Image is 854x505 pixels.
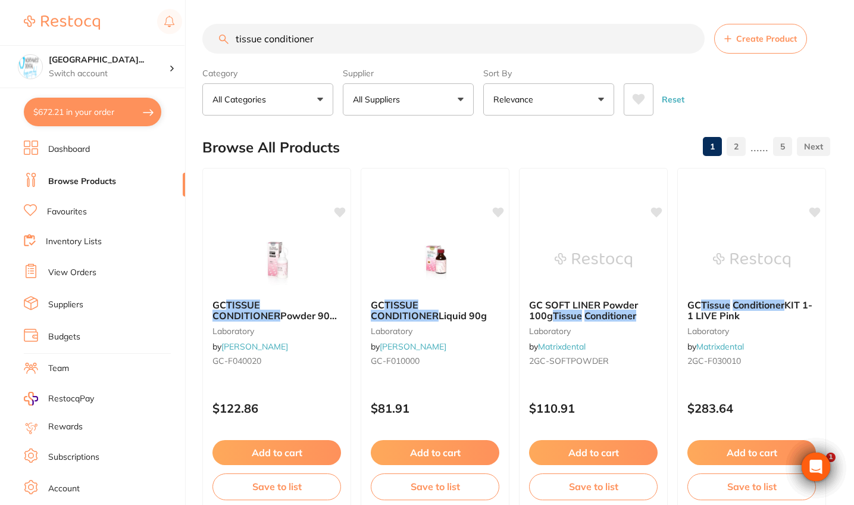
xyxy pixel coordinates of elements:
a: [PERSON_NAME] [380,341,446,352]
p: $122.86 [212,401,341,415]
img: GC TISSUE CONDITIONER Powder 90g Live Pink [238,230,315,290]
span: Liquid 90g [439,310,487,322]
p: $81.91 [371,401,499,415]
a: Matrixdental [696,341,744,352]
span: GC SOFT LINER Powder 100g [529,299,638,322]
span: KIT 1-1 LIVE Pink [687,299,812,322]
button: Add to cart [371,440,499,465]
button: Add to cart [687,440,816,465]
em: CONDITIONER [212,310,280,322]
a: Dashboard [48,144,90,155]
h2: Browse All Products [202,139,340,156]
p: All Suppliers [353,93,405,105]
span: GC [212,299,226,311]
button: Save to list [212,473,341,500]
a: Account [48,483,80,495]
a: Subscriptions [48,451,99,463]
label: Category [202,68,333,79]
em: Tissue [701,299,730,311]
button: Create Product [714,24,807,54]
em: Conditioner [584,310,636,322]
a: Team [48,363,69,375]
small: laboratory [371,326,499,336]
span: Powder 90g Live Pink [212,310,337,332]
span: Create Product [736,34,797,43]
label: Supplier [343,68,474,79]
b: GC TISSUE CONDITIONER Liquid 90g [371,300,499,322]
span: by [529,341,586,352]
button: $672.21 in your order [24,98,161,126]
a: Suppliers [48,299,83,311]
span: by [212,341,288,352]
button: Add to cart [212,440,341,465]
span: 1 [826,453,836,462]
p: Switch account [49,68,169,80]
p: All Categories [212,93,271,105]
div: Open Intercom Messenger [802,453,830,481]
p: Relevance [493,93,538,105]
em: CONDITIONER [371,310,439,322]
a: Favourites [47,206,87,218]
p: $110.91 [529,401,658,415]
img: Restocq Logo [24,15,100,30]
a: View Orders [48,267,96,279]
a: 2 [727,135,746,158]
img: North West Dental Wynyard [18,55,42,79]
img: GC Tissue Conditioner KIT 1-1 LIVE Pink [713,230,790,290]
a: 5 [773,135,792,158]
span: 2GC-SOFTPOWDER [529,356,609,366]
a: Budgets [48,331,80,343]
span: GC-F010000 [371,356,420,366]
button: Reset [658,83,688,116]
a: Restocq Logo [24,9,100,36]
a: Inventory Lists [46,236,102,248]
a: [PERSON_NAME] [221,341,288,352]
span: GC [687,299,701,311]
input: Search Products [202,24,705,54]
small: laboratory [529,326,658,336]
a: Matrixdental [538,341,586,352]
em: Tissue [553,310,582,322]
img: GC SOFT LINER Powder 100g Tissue Conditioner [555,230,632,290]
img: GC TISSUE CONDITIONER Liquid 90g [396,230,474,290]
small: laboratory [687,326,816,336]
button: Save to list [529,473,658,500]
button: Save to list [687,473,816,500]
a: 1 [703,135,722,158]
a: Rewards [48,421,83,433]
button: All Suppliers [343,83,474,116]
label: Sort By [483,68,614,79]
span: 2GC-F030010 [687,356,741,366]
em: TISSUE [384,299,418,311]
span: RestocqPay [48,393,94,405]
small: laboratory [212,326,341,336]
b: GC Tissue Conditioner KIT 1-1 LIVE Pink [687,300,816,322]
h4: North West Dental Wynyard [49,54,169,66]
p: $283.64 [687,401,816,415]
em: Conditioner [733,299,784,311]
em: TISSUE [226,299,260,311]
button: Save to list [371,473,499,500]
span: by [371,341,446,352]
b: GC TISSUE CONDITIONER Powder 90g Live Pink [212,300,341,322]
a: Browse Products [48,176,116,188]
button: All Categories [202,83,333,116]
span: by [687,341,744,352]
b: GC SOFT LINER Powder 100g Tissue Conditioner [529,300,658,322]
span: GC-F040020 [212,356,261,366]
span: GC [371,299,384,311]
button: Add to cart [529,440,658,465]
a: RestocqPay [24,392,94,406]
p: ...... [750,140,768,154]
button: Relevance [483,83,614,116]
img: RestocqPay [24,392,38,406]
